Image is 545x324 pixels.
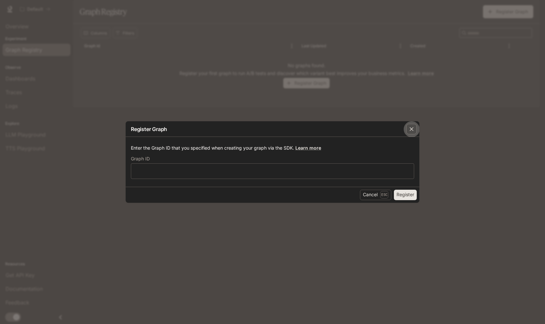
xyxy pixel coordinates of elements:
[295,145,321,151] a: Learn more
[131,156,150,161] p: Graph ID
[360,190,391,200] button: CancelEsc
[131,145,414,151] p: Enter the Graph ID that you specified when creating your graph via the SDK.
[131,125,167,133] p: Register Graph
[394,190,417,200] button: Register
[380,191,388,198] p: Esc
